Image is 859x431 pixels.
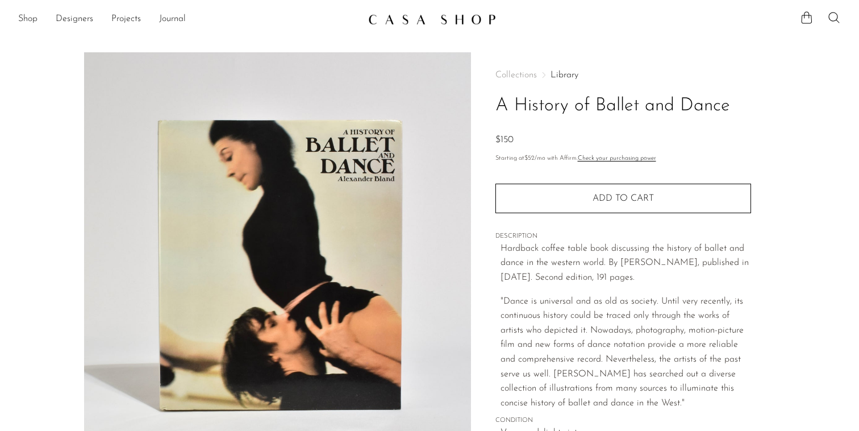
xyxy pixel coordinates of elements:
[495,71,537,80] span: Collections
[18,12,37,27] a: Shop
[111,12,141,27] a: Projects
[578,155,656,161] a: Check your purchasing power - Learn more about Affirm Financing (opens in modal)
[593,193,654,204] span: Add to cart
[159,12,186,27] a: Journal
[18,10,359,29] ul: NEW HEADER MENU
[551,71,578,80] a: Library
[495,71,751,80] nav: Breadcrumbs
[495,231,751,242] span: DESCRIPTION
[501,295,751,411] p: "Dance is universal and as old as society. Until very recently, its continuous history could be t...
[495,135,514,144] span: $150
[495,416,751,426] span: CONDITION
[501,242,751,285] p: Hardback coffee table book discussing the history of ballet and dance in the western world. By [P...
[56,12,93,27] a: Designers
[495,154,751,164] p: Starting at /mo with Affirm.
[524,155,535,161] span: $52
[18,10,359,29] nav: Desktop navigation
[495,184,751,213] button: Add to cart
[495,92,751,121] h1: A History of Ballet and Dance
